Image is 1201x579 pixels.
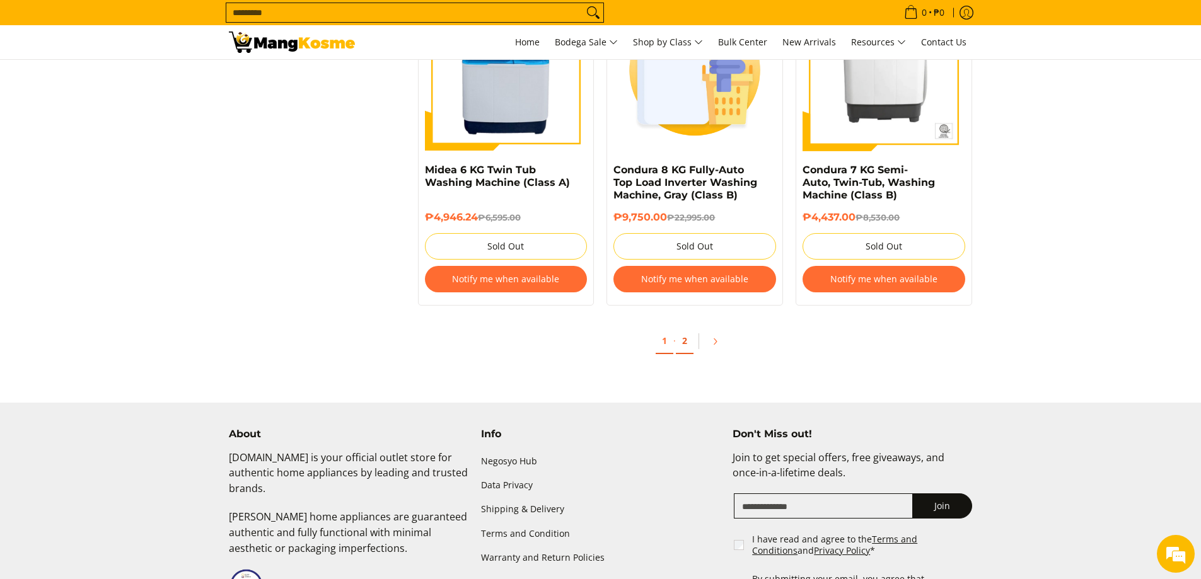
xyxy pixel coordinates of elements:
[627,25,709,59] a: Shop by Class
[921,36,966,48] span: Contact Us
[782,36,836,48] span: New Arrivals
[229,32,355,53] img: Washing Machines l Mang Kosme: Home Appliances Warehouse Sale Partner
[481,522,721,546] a: Terms and Condition
[478,212,521,222] del: ₱6,595.00
[368,25,973,59] nav: Main Menu
[776,25,842,59] a: New Arrivals
[673,335,676,347] span: ·
[613,211,776,224] h6: ₱9,750.00
[814,544,870,556] a: Privacy Policy
[845,25,912,59] a: Resources
[803,211,965,224] h6: ₱4,437.00
[803,233,965,260] button: Sold Out
[656,328,673,354] a: 1
[425,164,570,188] a: Midea 6 KG Twin Tub Washing Machine (Class A)
[932,8,946,17] span: ₱0
[425,266,588,292] button: Notify me when available
[229,509,468,568] p: [PERSON_NAME] home appliances are guaranteed authentic and fully functional with minimal aestheti...
[633,35,703,50] span: Shop by Class
[481,450,721,474] a: Negosyo Hub
[920,8,929,17] span: 0
[667,212,715,222] del: ₱22,995.00
[6,344,240,388] textarea: Type your message and hit 'Enter'
[856,212,900,222] del: ₱8,530.00
[548,25,624,59] a: Bodega Sale
[851,35,906,50] span: Resources
[676,328,693,354] a: 2
[752,534,973,556] label: I have read and agree to the and *
[733,428,972,440] h4: Don't Miss out!
[515,36,540,48] span: Home
[481,498,721,522] a: Shipping & Delivery
[555,35,618,50] span: Bodega Sale
[803,164,935,201] a: Condura 7 KG Semi-Auto, Twin-Tub, Washing Machine (Class B)
[509,25,546,59] a: Home
[425,211,588,224] h6: ₱4,946.24
[425,233,588,260] button: Sold Out
[73,159,174,286] span: We're online!
[733,450,972,494] p: Join to get special offers, free giveaways, and once-in-a-lifetime deals.
[613,164,757,201] a: Condura 8 KG Fully-Auto Top Load Inverter Washing Machine, Gray (Class B)
[912,493,972,519] button: Join
[583,3,603,22] button: Search
[481,546,721,570] a: Warranty and Return Policies
[229,428,468,440] h4: About
[613,233,776,260] button: Sold Out
[229,450,468,509] p: [DOMAIN_NAME] is your official outlet store for authentic home appliances by leading and trusted ...
[803,266,965,292] button: Notify me when available
[613,266,776,292] button: Notify me when available
[412,324,979,365] ul: Pagination
[712,25,774,59] a: Bulk Center
[207,6,237,37] div: Minimize live chat window
[915,25,973,59] a: Contact Us
[66,71,212,87] div: Chat with us now
[718,36,767,48] span: Bulk Center
[900,6,948,20] span: •
[752,533,917,556] a: Terms and Conditions
[481,474,721,498] a: Data Privacy
[481,428,721,440] h4: Info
